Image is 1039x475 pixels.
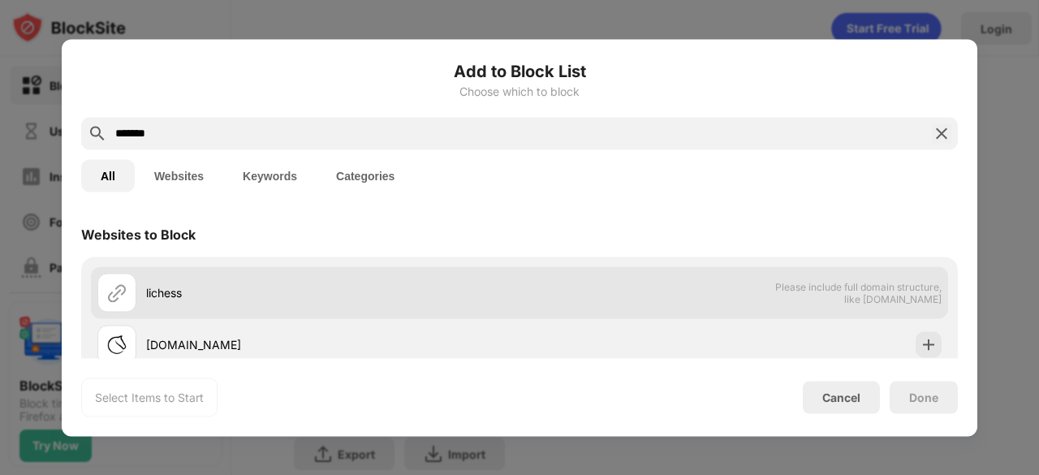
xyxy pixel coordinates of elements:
div: Select Items to Start [95,389,204,405]
button: Categories [317,159,414,192]
img: favicons [107,335,127,354]
img: url.svg [107,283,127,302]
div: Choose which to block [81,84,958,97]
button: All [81,159,135,192]
img: search-close [932,123,951,143]
img: search.svg [88,123,107,143]
div: Done [909,391,938,404]
div: lichess [146,284,519,301]
div: Websites to Block [81,226,196,242]
div: [DOMAIN_NAME] [146,336,519,353]
div: Cancel [822,391,860,404]
h6: Add to Block List [81,58,958,83]
button: Websites [135,159,223,192]
button: Keywords [223,159,317,192]
span: Please include full domain structure, like [DOMAIN_NAME] [774,280,942,304]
